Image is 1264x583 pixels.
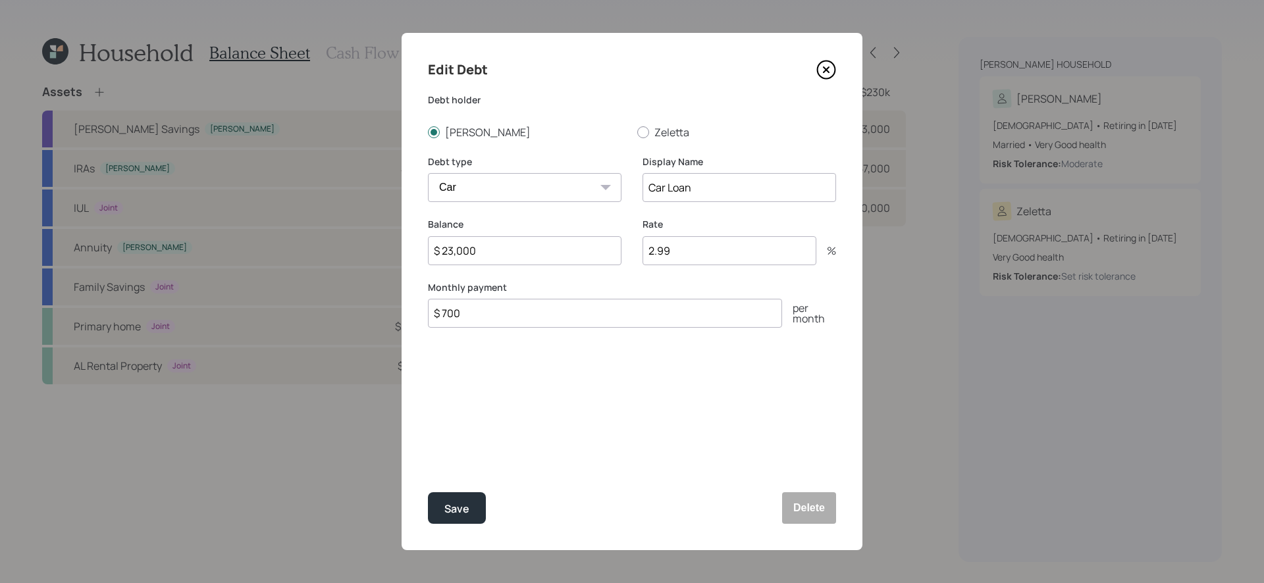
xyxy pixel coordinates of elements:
div: per month [782,303,836,324]
div: % [816,245,836,256]
label: Debt holder [428,93,836,107]
div: Save [444,500,469,518]
label: Balance [428,218,621,231]
label: Display Name [643,155,836,168]
button: Delete [782,492,836,524]
label: [PERSON_NAME] [428,125,627,139]
label: Rate [643,218,836,231]
label: Debt type [428,155,621,168]
label: Monthly payment [428,281,836,294]
button: Save [428,492,486,524]
label: Zeletta [637,125,836,139]
h4: Edit Debt [428,59,488,80]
